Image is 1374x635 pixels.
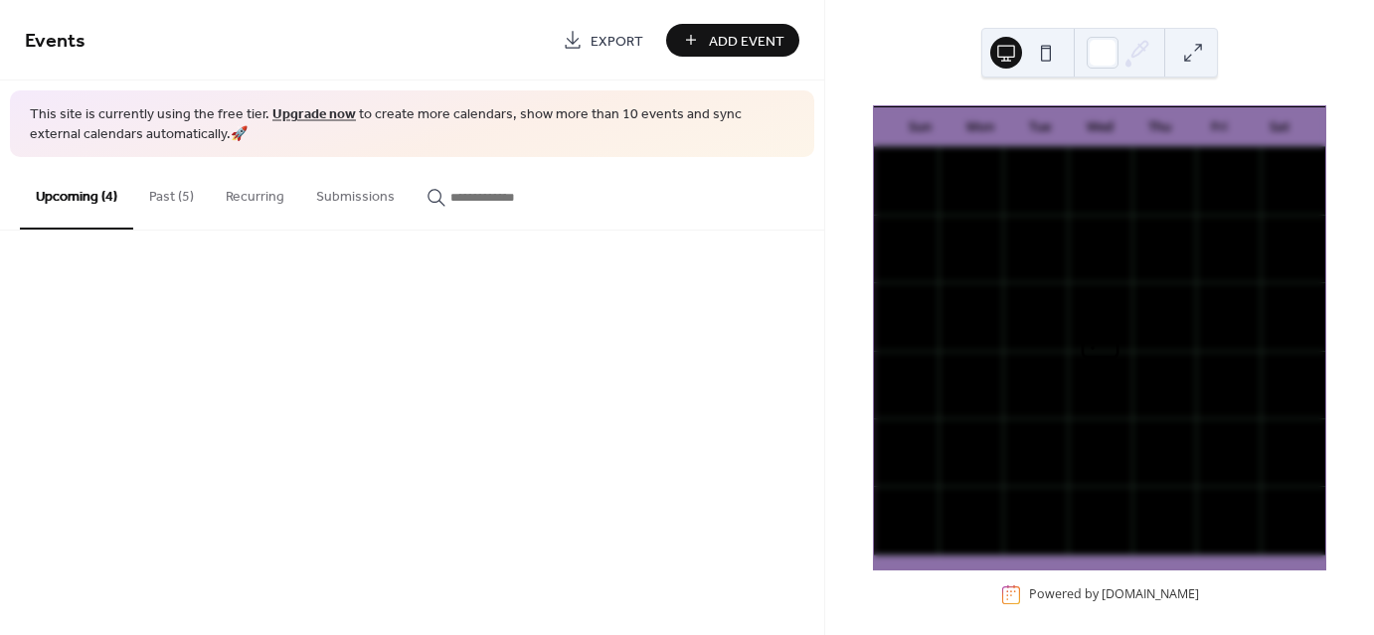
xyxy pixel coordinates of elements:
[1202,153,1217,168] div: 3
[1074,288,1089,303] div: 15
[880,221,895,236] div: 5
[880,424,895,439] div: 26
[945,357,959,372] div: 20
[20,157,133,230] button: Upcoming (4)
[1202,492,1217,507] div: 7
[945,492,959,507] div: 3
[1189,107,1249,147] div: Fri
[272,101,356,128] a: Upgrade now
[1202,221,1217,236] div: 10
[1009,424,1024,439] div: 28
[1074,153,1089,168] div: 1
[1029,586,1199,603] div: Powered by
[949,107,1009,147] div: Mon
[1009,492,1024,507] div: 4
[1009,357,1024,372] div: 21
[1138,492,1153,507] div: 6
[1074,221,1089,236] div: 8
[880,492,895,507] div: 2
[880,153,895,168] div: 28
[880,357,895,372] div: 19
[210,157,300,228] button: Recurring
[1202,424,1217,439] div: 31
[1267,424,1282,439] div: 1
[1267,153,1282,168] div: 4
[133,157,210,228] button: Past (5)
[1009,221,1024,236] div: 7
[1138,153,1153,168] div: 2
[1129,107,1189,147] div: Thu
[1138,357,1153,372] div: 23
[1250,107,1309,147] div: Sat
[890,107,949,147] div: Sun
[880,288,895,303] div: 12
[1202,357,1217,372] div: 24
[1009,153,1024,168] div: 30
[300,157,411,228] button: Submissions
[1202,288,1217,303] div: 17
[548,24,658,57] a: Export
[1138,221,1153,236] div: 9
[1138,288,1153,303] div: 16
[30,105,794,144] span: This site is currently using the free tier. to create more calendars, show more than 10 events an...
[1010,107,1070,147] div: Tue
[945,153,959,168] div: 29
[25,22,86,61] span: Events
[1267,221,1282,236] div: 11
[1074,492,1089,507] div: 5
[1267,357,1282,372] div: 25
[945,221,959,236] div: 6
[709,31,784,52] span: Add Event
[1267,492,1282,507] div: 8
[1070,107,1129,147] div: Wed
[1074,424,1089,439] div: 29
[591,31,643,52] span: Export
[1009,288,1024,303] div: 14
[1138,424,1153,439] div: 30
[945,288,959,303] div: 13
[1267,288,1282,303] div: 18
[945,424,959,439] div: 27
[1102,586,1199,603] a: [DOMAIN_NAME]
[1074,357,1089,372] div: 22
[666,24,799,57] button: Add Event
